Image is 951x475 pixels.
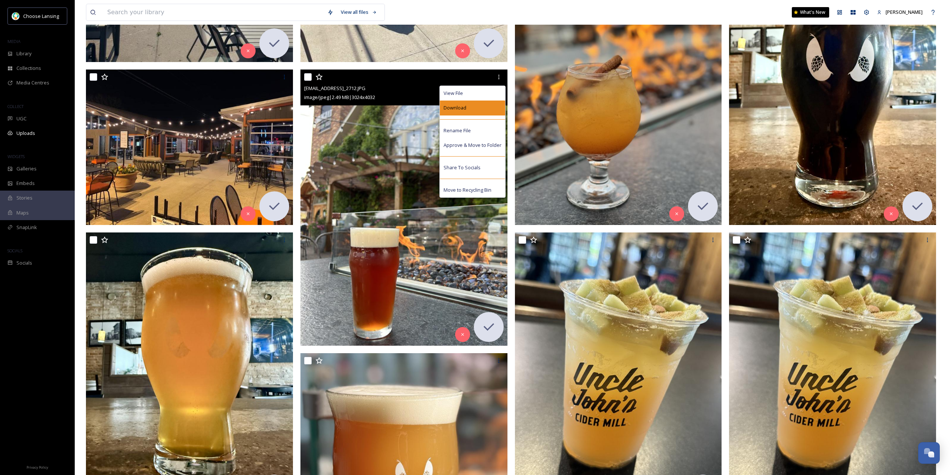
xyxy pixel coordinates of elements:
[444,127,471,134] span: Rename File
[16,224,37,231] span: SnapLink
[337,5,381,19] a: View all files
[16,50,31,57] span: Library
[23,13,59,19] span: Choose Lansing
[104,4,324,21] input: Search your library
[7,104,24,109] span: COLLECT
[444,104,466,111] span: Download
[16,130,35,137] span: Uploads
[918,442,940,464] button: Open Chat
[304,94,375,101] span: image/jpeg | 2.49 MB | 3024 x 4032
[444,164,481,171] span: Share To Socials
[7,38,21,44] span: MEDIA
[886,9,923,15] span: [PERSON_NAME]
[27,462,48,471] a: Privacy Policy
[444,90,463,97] span: View File
[16,259,32,266] span: Socials
[16,165,37,172] span: Galleries
[792,7,829,18] a: What's New
[444,142,501,149] span: Approve & Move to Folder
[16,180,35,187] span: Embeds
[16,79,49,86] span: Media Centres
[304,85,365,92] span: [EMAIL_ADDRESS]_2712.JPG
[300,70,507,345] img: ext_1757524224.463407_lookingglassbrewingco@gmail.com-IMG_2712.JPG
[16,209,29,216] span: Maps
[12,12,19,20] img: logo.jpeg
[86,70,293,225] img: ext_1757714564.34852_ACorts@diningvc.com-IMG_4026.jpeg
[27,465,48,470] span: Privacy Policy
[16,194,33,201] span: Stories
[873,5,926,19] a: [PERSON_NAME]
[7,154,25,159] span: WIDGETS
[16,65,41,72] span: Collections
[7,248,22,253] span: SOCIALS
[444,186,491,194] span: Move to Recycling Bin
[16,115,27,122] span: UGC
